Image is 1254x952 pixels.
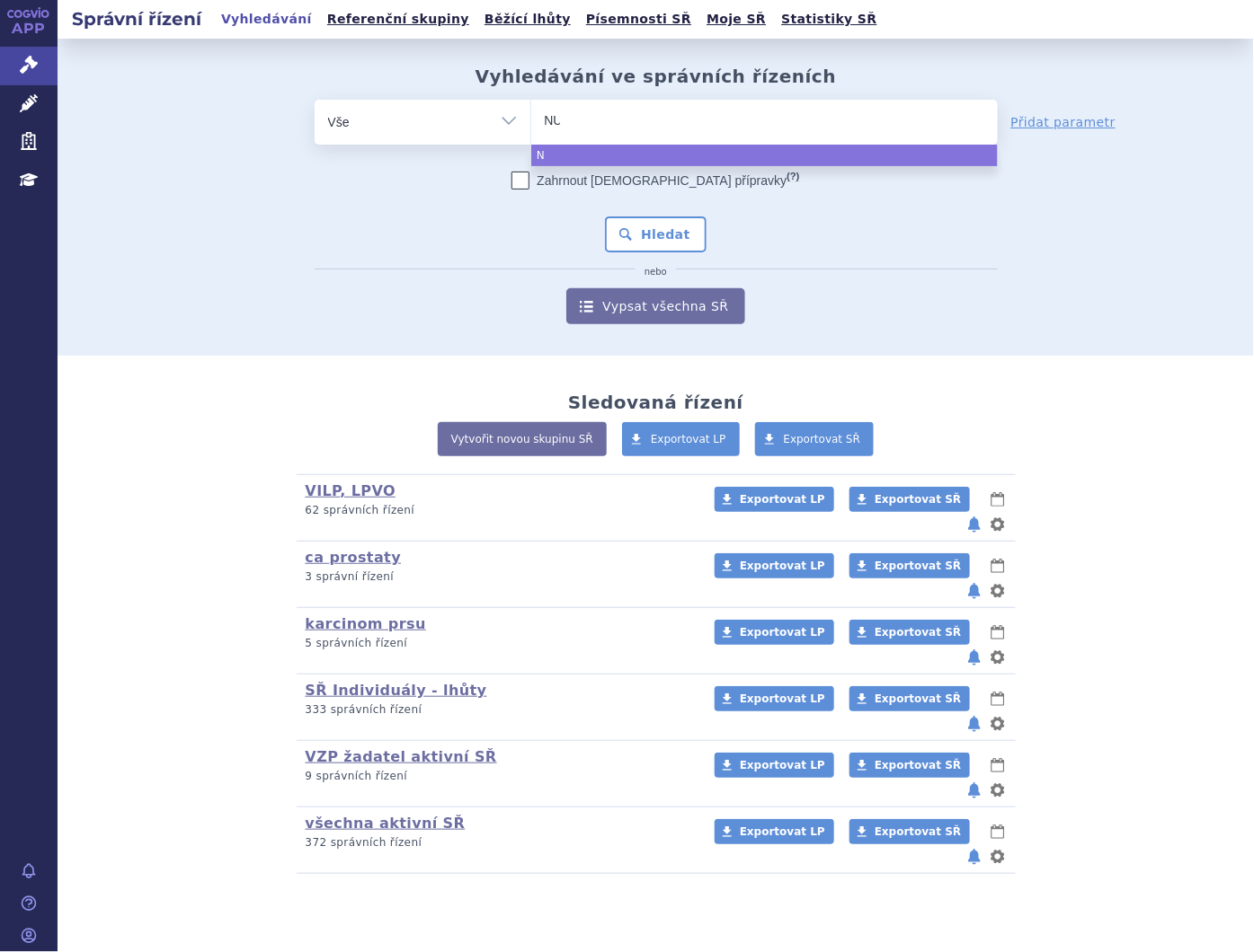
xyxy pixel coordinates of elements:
button: notifikace [965,580,983,602]
span: Exportovat LP [651,433,726,445]
button: nastavení [989,514,1007,535]
button: nastavení [989,647,1007,668]
a: Exportovat SŘ [849,487,970,512]
span: Exportovat LP [740,825,825,838]
button: lhůty [989,489,1007,510]
a: Exportovat LP [715,686,834,711]
button: nastavení [989,580,1007,602]
button: lhůty [989,821,1007,842]
p: 372 správních řízení [306,835,691,851]
button: nastavení [989,846,1007,868]
button: notifikace [965,647,983,668]
button: nastavení [989,713,1007,735]
a: ca prostaty [306,549,402,566]
button: Hledat [605,216,707,252]
a: všechna aktivní SŘ [306,815,466,832]
h2: Vyhledávání ve správních řízeních [476,66,837,87]
a: karcinom prsu [306,615,426,632]
i: nebo [636,267,676,278]
button: notifikace [965,713,983,735]
button: notifikace [965,780,983,801]
span: Exportovat LP [740,626,825,639]
a: Moje SŘ [701,7,771,31]
span: Exportovat LP [740,493,825,506]
a: Písemnosti SŘ [581,7,697,31]
a: Běžící lhůty [479,7,576,31]
button: lhůty [989,688,1007,710]
button: lhůty [989,754,1007,776]
a: Exportovat SŘ [849,553,970,578]
p: 62 správních řízení [306,503,691,518]
button: notifikace [965,514,983,535]
a: Exportovat LP [715,487,834,512]
span: Exportovat LP [740,692,825,705]
a: VILP, LPVO [306,482,396,499]
span: Exportovat SŘ [875,560,961,572]
a: Vytvořit novou skupinu SŘ [438,422,607,456]
p: 9 správních řízení [306,769,691,784]
a: Přidat parametr [1011,113,1116,131]
a: Vyhledávání [216,7,317,31]
a: SŘ Individuály - lhůty [306,682,487,699]
button: nastavení [989,780,1007,801]
h2: Sledovaná řízení [568,392,743,413]
span: Exportovat SŘ [875,493,961,506]
a: Referenční skupiny [322,7,475,31]
abbr: (?) [787,171,799,182]
a: Exportovat SŘ [849,620,970,645]
button: lhůty [989,555,1007,577]
span: Exportovat SŘ [875,626,961,639]
span: Exportovat LP [740,560,825,572]
a: Exportovat LP [715,753,834,778]
button: notifikace [965,846,983,868]
span: Exportovat SŘ [875,825,961,838]
label: Zahrnout [DEMOGRAPHIC_DATA] přípravky [511,172,799,190]
a: Exportovat LP [715,819,834,844]
a: Statistiky SŘ [776,7,882,31]
a: Exportovat LP [622,422,740,456]
a: Exportovat SŘ [849,686,970,711]
a: Exportovat SŘ [755,422,875,456]
a: Exportovat SŘ [849,753,970,778]
span: Exportovat SŘ [784,433,861,445]
p: 3 správní řízení [306,569,691,585]
p: 333 správních řízení [306,702,691,718]
a: Vypsat všechna SŘ [566,288,744,324]
h2: Správní řízení [58,6,216,31]
button: lhůty [989,621,1007,643]
p: 5 správních řízení [306,636,691,651]
a: Exportovat LP [715,620,834,645]
a: VZP žadatel aktivní SŘ [306,748,497,765]
a: Exportovat LP [715,553,834,578]
li: N [531,145,998,166]
a: Exportovat SŘ [849,819,970,844]
span: Exportovat SŘ [875,692,961,705]
span: Exportovat LP [740,759,825,771]
span: Exportovat SŘ [875,759,961,771]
